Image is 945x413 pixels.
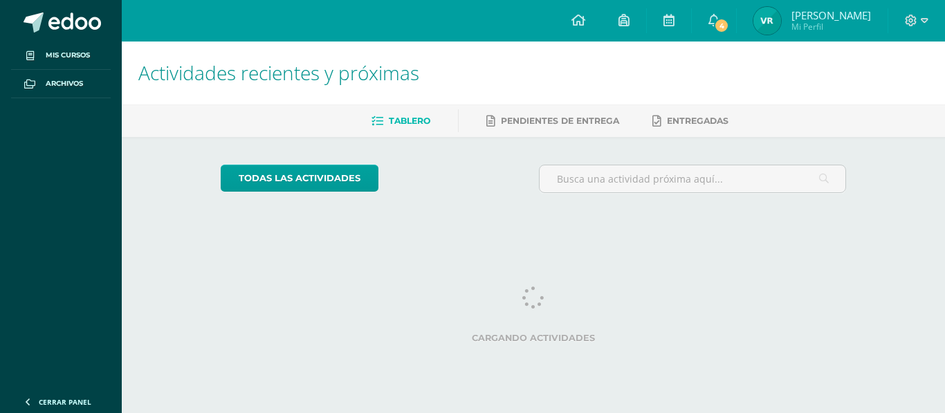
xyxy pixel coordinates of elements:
span: Tablero [389,116,430,126]
a: Archivos [11,70,111,98]
span: Cerrar panel [39,397,91,407]
a: Entregadas [652,110,728,132]
img: 7be78f6353c006c913967bf4bd33d5e8.png [753,7,781,35]
label: Cargando actividades [221,333,847,343]
span: Mi Perfil [791,21,871,33]
span: Mis cursos [46,50,90,61]
a: todas las Actividades [221,165,378,192]
a: Mis cursos [11,42,111,70]
a: Tablero [371,110,430,132]
input: Busca una actividad próxima aquí... [540,165,846,192]
span: [PERSON_NAME] [791,8,871,22]
span: Actividades recientes y próximas [138,59,419,86]
a: Pendientes de entrega [486,110,619,132]
span: Archivos [46,78,83,89]
span: 4 [714,18,729,33]
span: Entregadas [667,116,728,126]
span: Pendientes de entrega [501,116,619,126]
